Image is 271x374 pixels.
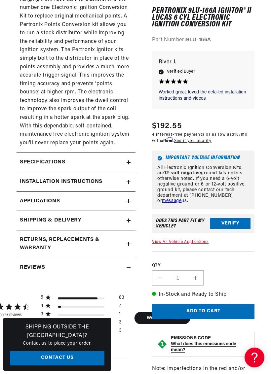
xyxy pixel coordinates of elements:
[159,58,248,67] p: River J.
[134,312,190,324] button: Write A Review
[17,153,135,172] summary: Specifications
[41,311,124,320] div: 3 star by 1 reviews
[152,240,209,244] a: View All Vehicle Applications
[164,171,201,176] strong: 12-volt negative
[17,211,135,230] summary: Shipping & Delivery
[157,339,168,349] img: Emissions code
[119,303,121,311] div: 7
[159,89,248,102] p: Worked great, loved the detailed installation instructions and videos
[162,198,181,203] a: message
[41,311,44,317] div: 3
[41,295,44,301] div: 5
[171,335,250,353] button: EMISSIONS CODEWhat does this emissions code mean?
[161,137,173,142] span: Affirm
[20,236,110,253] h2: Returns, Replacements & Warranty
[156,218,210,229] div: Does This part fit My vehicle?
[10,323,104,340] h3: Shipping Outside the [GEOGRAPHIC_DATA]?
[20,216,81,225] h2: Shipping & Delivery
[152,132,254,144] p: 4 interest-free payments or as low as /mo with .
[41,303,124,311] div: 4 star by 7 reviews
[152,262,254,268] label: QTY
[41,295,124,303] div: 5 star by 83 reviews
[152,8,254,28] h1: PerTronix 9LU-166A Ignitor® II Lucas 6 cyl Electronic Ignition Conversion Kit
[119,320,122,328] div: 3
[20,158,65,167] h2: Specifications
[152,304,254,319] button: Add to cart
[232,133,239,137] span: $18
[119,311,121,320] div: 1
[17,258,135,277] summary: Reviews
[119,295,124,303] div: 83
[10,351,104,366] a: Contact Us
[210,218,251,229] button: Verify
[167,68,195,75] span: Verified Buyer
[20,263,45,272] h2: Reviews
[20,178,102,186] h2: Installation instructions
[186,37,211,43] strong: 9LU-166A
[152,36,254,45] div: Part Number:
[174,139,212,143] a: See if you qualify - Learn more about Affirm Financing (opens in modal)
[20,197,60,206] span: Applications
[171,335,211,340] strong: EMISSIONS CODE
[157,165,249,204] p: All Electronic Ignition Conversion Kits are ground kits unless otherwise noted. If you need a 6-v...
[17,230,135,258] summary: Returns, Replacements & Warranty
[157,155,249,160] h6: Important Voltage Information
[152,290,254,299] p: In-Stock and Ready to Ship
[17,192,135,211] a: Applications
[152,120,182,132] span: $192.55
[171,341,236,352] strong: What does this emissions code mean?
[17,172,135,191] summary: Installation instructions
[119,328,122,336] div: 3
[10,340,104,347] p: Contact us to place your order.
[41,303,44,309] div: 4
